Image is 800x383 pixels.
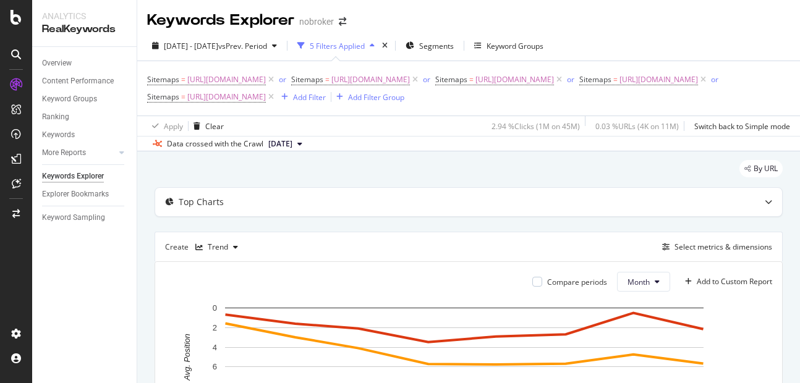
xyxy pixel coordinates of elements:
span: = [613,74,618,85]
button: Month [617,272,670,292]
div: Data crossed with the Crawl [167,138,263,149]
a: Keywords Explorer [42,170,128,183]
div: Content Performance [42,75,114,88]
span: Segments [419,41,454,51]
div: Apply [164,121,183,132]
button: [DATE] - [DATE]vsPrev. Period [147,36,282,56]
text: 6 [213,363,217,372]
div: Ranking [42,111,69,124]
div: Analytics [42,10,127,22]
span: Sitemaps [147,74,179,85]
div: 2.94 % Clicks ( 1M on 45M ) [491,121,580,132]
text: Avg. Position [182,334,192,381]
button: Add Filter [276,90,326,104]
span: = [469,74,474,85]
a: Ranking [42,111,128,124]
button: Apply [147,116,183,136]
div: Explorer Bookmarks [42,188,109,201]
span: [DATE] - [DATE] [164,41,218,51]
span: Sitemaps [147,91,179,102]
span: = [181,91,185,102]
div: 0.03 % URLs ( 4K on 11M ) [595,121,679,132]
span: Sitemaps [435,74,467,85]
button: Segments [401,36,459,56]
span: 2025 Aug. 4th [268,138,292,149]
div: Select metrics & dimensions [674,242,772,252]
span: [URL][DOMAIN_NAME] [187,71,266,88]
div: Compare periods [547,277,607,287]
a: Keyword Sampling [42,211,128,224]
span: [URL][DOMAIN_NAME] [619,71,698,88]
span: vs Prev. Period [218,41,267,51]
div: Add Filter [293,92,326,103]
button: [DATE] [263,137,307,151]
button: Trend [190,237,243,257]
div: More Reports [42,146,86,159]
div: Trend [208,243,228,251]
div: Overview [42,57,72,70]
div: nobroker [299,15,334,28]
button: or [711,74,718,85]
button: Add Filter Group [331,90,404,104]
a: More Reports [42,146,116,159]
div: Top Charts [179,196,224,208]
button: Switch back to Simple mode [689,116,790,136]
a: Overview [42,57,128,70]
span: = [181,74,185,85]
button: Add to Custom Report [680,272,772,292]
div: Keywords Explorer [147,10,294,31]
span: Sitemaps [579,74,611,85]
div: Add Filter Group [348,92,404,103]
span: By URL [754,165,778,172]
div: Keywords [42,128,75,141]
div: Switch back to Simple mode [694,121,790,132]
span: [URL][DOMAIN_NAME] [475,71,554,88]
span: Month [628,277,650,287]
div: 5 Filters Applied [310,41,365,51]
text: 0 [213,303,217,313]
a: Keywords [42,128,128,141]
text: 4 [213,343,217,352]
span: Sitemaps [291,74,323,85]
div: times [380,40,390,52]
button: Keyword Groups [469,36,548,56]
button: Select metrics & dimensions [657,240,772,255]
button: Clear [189,116,224,136]
span: [URL][DOMAIN_NAME] [187,88,266,106]
div: Keyword Groups [487,41,543,51]
span: = [325,74,330,85]
button: or [567,74,574,85]
div: arrow-right-arrow-left [339,17,346,26]
button: or [279,74,286,85]
a: Keyword Groups [42,93,128,106]
a: Explorer Bookmarks [42,188,128,201]
div: Keyword Groups [42,93,97,106]
button: or [423,74,430,85]
a: Content Performance [42,75,128,88]
div: Clear [205,121,224,132]
div: Keyword Sampling [42,211,105,224]
button: 5 Filters Applied [292,36,380,56]
div: legacy label [739,160,783,177]
text: 2 [213,323,217,332]
span: [URL][DOMAIN_NAME] [331,71,410,88]
div: Keywords Explorer [42,170,104,183]
div: Add to Custom Report [697,278,772,285]
div: Create [165,237,243,257]
div: RealKeywords [42,22,127,36]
